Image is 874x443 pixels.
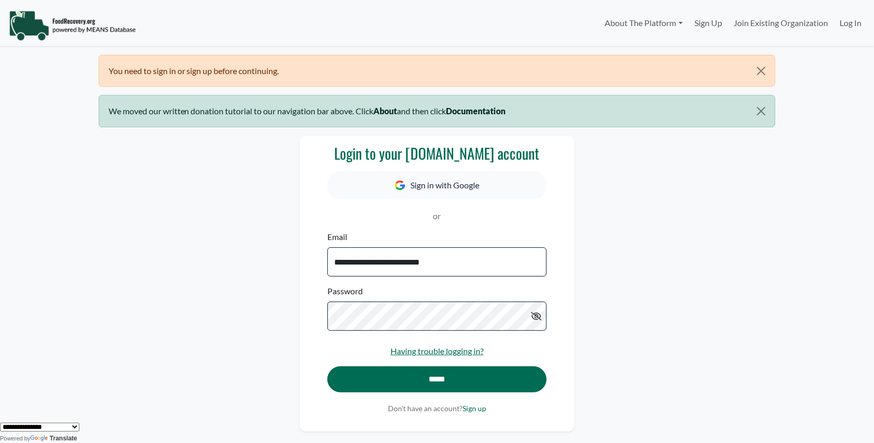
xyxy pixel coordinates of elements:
[463,404,486,413] a: Sign up
[748,55,775,87] button: Close
[327,210,547,222] p: or
[327,285,363,297] label: Password
[99,55,775,87] div: You need to sign in or sign up before continuing.
[748,95,775,127] button: Close
[30,435,77,442] a: Translate
[327,231,347,243] label: Email
[327,403,547,414] p: Don't have an account?
[9,10,136,41] img: NavigationLogo_FoodRecovery-91c16205cd0af1ed486a0f1a7774a6544ea792ac00100771e7dd3ec7c0e58e41.png
[374,106,397,116] b: About
[327,145,547,162] h3: Login to your [DOMAIN_NAME] account
[728,13,834,33] a: Join Existing Organization
[395,181,405,190] img: Google Icon
[327,171,547,199] button: Sign in with Google
[689,13,728,33] a: Sign Up
[30,435,50,442] img: Google Translate
[834,13,868,33] a: Log In
[99,95,775,127] div: We moved our written donation tutorial to our navigation bar above. Click and then click
[599,13,688,33] a: About The Platform
[391,346,483,356] a: Having trouble logging in?
[446,106,506,116] b: Documentation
